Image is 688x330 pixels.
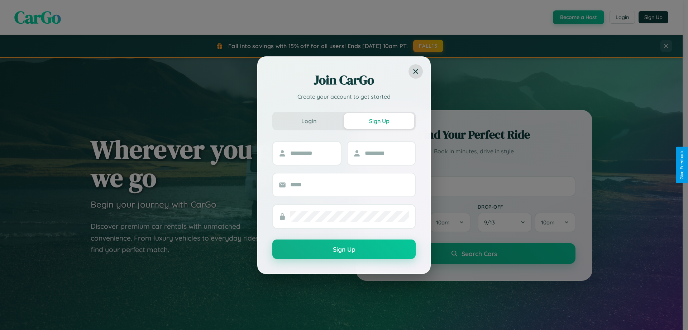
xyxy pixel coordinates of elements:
p: Create your account to get started [272,92,416,101]
button: Sign Up [272,240,416,259]
button: Login [274,113,344,129]
div: Give Feedback [679,150,684,180]
h2: Join CarGo [272,71,416,89]
button: Sign Up [344,113,414,129]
